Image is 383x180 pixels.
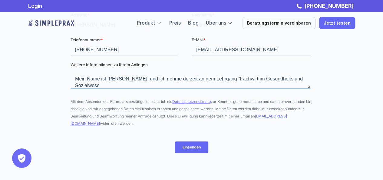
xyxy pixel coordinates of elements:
[319,17,355,29] a: Jetzt testen
[247,21,311,26] p: Beratungstermin vereinbaren
[169,20,181,26] a: Preis
[304,3,354,9] strong: [PHONE_NUMBER]
[71,12,313,163] iframe: Form 0
[28,3,42,9] a: Login
[303,3,355,9] a: [PHONE_NUMBER]
[137,20,155,26] a: Produkt
[121,25,133,30] span: E-Mail
[206,20,226,26] a: Über uns
[104,130,138,141] input: Einsenden
[102,87,140,92] a: Datenschutzerklärung
[243,17,315,29] a: Beratungstermin vereinbaren
[324,21,351,26] p: Jetzt testen
[188,20,199,26] a: Blog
